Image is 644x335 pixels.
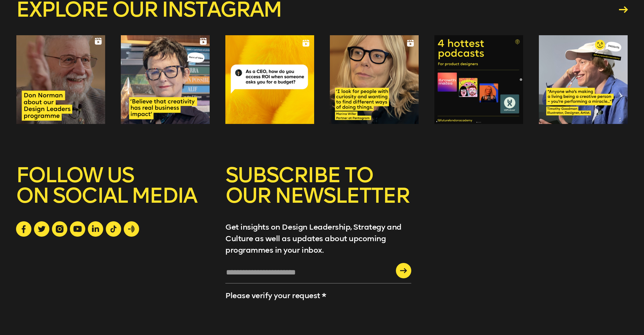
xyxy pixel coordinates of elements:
[16,165,209,221] h5: FOLLOW US ON SOCIAL MEDIA
[225,221,411,256] p: Get insights on Design Leadership, Strategy and Culture as well as updates about upcoming program...
[225,291,326,300] label: Please verify your request *
[225,165,411,221] h5: SUBSCRIBE TO OUR NEWSLETTER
